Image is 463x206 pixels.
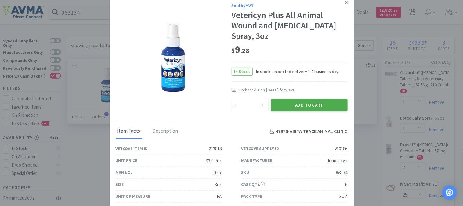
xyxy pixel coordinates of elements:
div: 6 [345,181,348,188]
div: Pack Type [241,193,262,200]
div: Unit Price [116,157,137,164]
div: 063134 [335,169,348,176]
button: Add to Cart [271,99,348,111]
div: Open Intercom Messenger [442,185,457,200]
span: 9 [232,43,250,56]
div: 3oz [215,181,222,188]
div: 3OZ [340,193,348,200]
div: 213818 [209,145,222,153]
span: [DATE] [266,87,279,93]
img: 3fcd4adca79e47448e805d648d87232e_210186.png [155,17,192,97]
div: Man No. [116,169,132,176]
div: Innovacyn [328,157,348,164]
div: Vetericyn Plus All Animal Wound and [MEDICAL_DATA] Spray, 3oz [232,10,348,41]
div: Unit of Measure [116,193,150,200]
div: Vetcove Item ID [116,145,148,152]
span: In stock - expected delivery 1-2 business days [253,68,341,75]
h4: 47976 - ABITA TRACE ANIMAL CLINIC [267,127,348,135]
div: Case Qty. [241,181,265,188]
span: . 28 [241,46,250,55]
div: Manufacturer [241,157,273,164]
div: Vetcove Supply ID [241,145,279,152]
div: Description [151,124,180,139]
div: SKU [241,169,249,176]
span: In Stock [232,68,252,75]
div: Size [116,181,124,188]
div: EA [217,193,222,200]
div: 1007 [213,169,222,176]
div: Sold by MWI [232,2,348,9]
div: Item Facts [116,124,142,139]
div: $3.09/oz [206,157,222,164]
span: $ [232,46,235,55]
div: 210186 [335,145,348,153]
span: 1 [258,87,260,93]
div: Purchased on for [237,87,348,93]
span: $9.28 [285,87,295,93]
